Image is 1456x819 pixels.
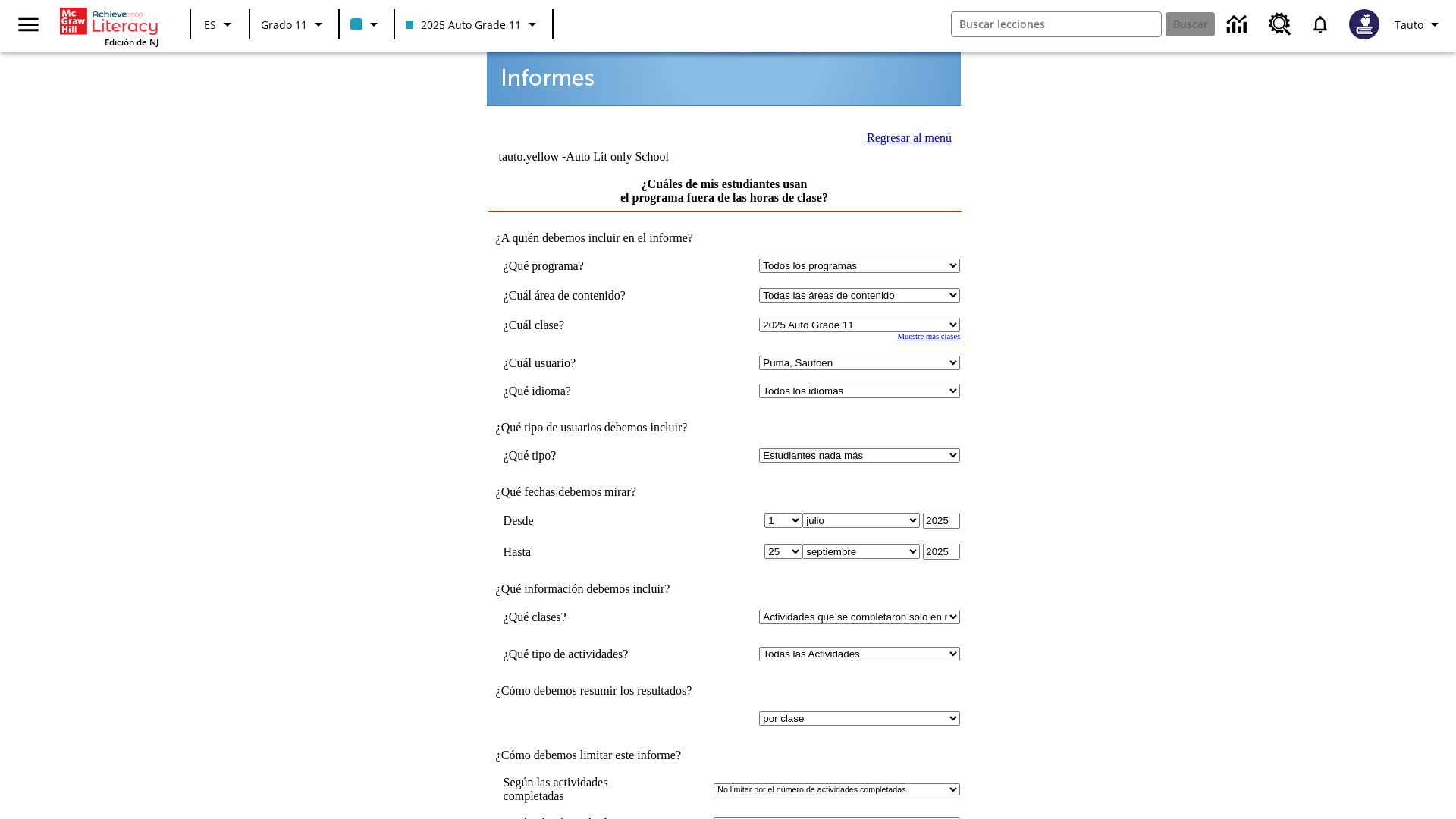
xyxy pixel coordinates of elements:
td: ¿Qué tipo de actividades? [504,647,675,661]
button: Grado: Grado 11, Elige un grado [255,11,334,38]
div: Portada [60,5,158,48]
img: Avatar [1349,9,1379,39]
td: ¿Cuál clase? [504,318,675,332]
td: ¿Cuál usuario? [504,356,675,370]
span: 2025 Auto Grade 11 [406,17,521,33]
td: Según las actividades completadas [504,776,711,803]
a: Regresar al menú [867,131,952,144]
td: ¿Qué tipo? [504,448,675,463]
button: Lenguaje: ES, Selecciona un idioma [196,11,244,38]
td: Hasta [504,544,675,560]
td: ¿Cómo debemos resumir los resultados? [488,684,961,698]
span: ES [204,17,216,33]
button: Abrir el menú lateral [6,2,51,47]
span: Grado 11 [261,17,307,33]
a: Centro de recursos, Se abrirá en una pestaña nueva. [1260,4,1301,45]
button: Perfil/Configuración [1389,11,1450,38]
button: Escoja un nuevo avatar [1340,5,1389,44]
a: ¿Cuáles de mis estudiantes usan el programa fuera de las horas de clase? [620,177,828,204]
td: tauto.yellow - [498,150,777,164]
nobr: ¿Cuál área de contenido? [504,289,626,302]
td: ¿Qué programa? [504,259,675,273]
button: El color de la clase es azul claro. Cambiar el color de la clase. [344,11,389,38]
td: ¿Qué información debemos incluir? [488,582,961,596]
td: ¿Qué tipo de usuarios debemos incluir? [488,421,961,435]
td: Desde [504,513,675,529]
td: ¿Cómo debemos limitar este informe? [488,748,961,762]
img: header [487,43,961,106]
a: Centro de información [1218,4,1260,45]
td: ¿Qué idioma? [504,384,675,398]
td: ¿Qué fechas debemos mirar? [488,485,961,499]
a: Muestre más clases [897,332,960,340]
span: Tauto [1395,17,1423,33]
button: Clase: 2025 Auto Grade 11, Selecciona una clase [400,11,548,38]
nobr: Auto Lit only School [566,150,669,163]
td: ¿A quién debemos incluir en el informe? [488,231,961,245]
input: Buscar campo [952,12,1161,36]
td: ¿Qué clases? [504,610,675,624]
a: Notificaciones [1301,5,1340,44]
span: Edición de NJ [105,36,158,48]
